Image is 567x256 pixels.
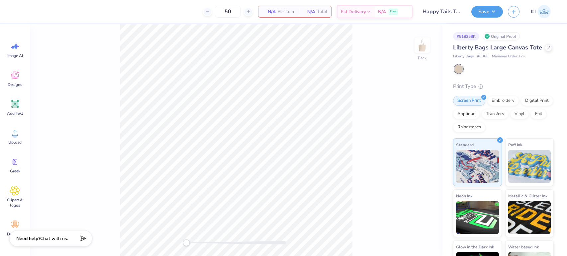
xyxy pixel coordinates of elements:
[531,109,546,119] div: Foil
[378,8,386,15] span: N/A
[262,8,276,15] span: N/A
[456,201,499,234] img: Neon Ink
[8,82,22,87] span: Designs
[510,109,529,119] div: Vinyl
[483,32,520,40] div: Original Proof
[418,55,426,61] div: Back
[537,5,551,18] img: Kendra Jingco
[528,5,554,18] a: KJ
[482,109,508,119] div: Transfers
[215,6,241,18] input: – –
[456,192,472,199] span: Neon Ink
[453,43,542,51] span: Liberty Bags Large Canvas Tote
[341,8,366,15] span: Est. Delivery
[453,122,485,132] div: Rhinestones
[390,9,396,14] span: Free
[278,8,294,15] span: Per Item
[40,235,68,242] span: Chat with us.
[456,243,494,250] span: Glow in the Dark Ink
[487,96,519,106] div: Embroidery
[521,96,553,106] div: Digital Print
[508,201,551,234] img: Metallic & Glitter Ink
[8,140,22,145] span: Upload
[453,96,485,106] div: Screen Print
[453,54,474,59] span: Liberty Bags
[453,109,480,119] div: Applique
[183,239,190,246] div: Accessibility label
[508,150,551,183] img: Puff Ink
[4,197,26,208] span: Clipart & logos
[7,53,23,58] span: Image AI
[531,8,536,16] span: KJ
[471,6,503,18] button: Save
[492,54,525,59] span: Minimum Order: 12 +
[10,168,20,174] span: Greek
[16,235,40,242] strong: Need help?
[416,38,429,52] img: Back
[456,141,474,148] span: Standard
[453,32,479,40] div: # 518258K
[302,8,315,15] span: N/A
[456,150,499,183] img: Standard
[7,231,23,237] span: Decorate
[508,243,539,250] span: Water based Ink
[7,111,23,116] span: Add Text
[508,192,547,199] span: Metallic & Glitter Ink
[453,83,554,90] div: Print Type
[477,54,489,59] span: # 8866
[317,8,327,15] span: Total
[508,141,522,148] span: Puff Ink
[418,5,466,18] input: Untitled Design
